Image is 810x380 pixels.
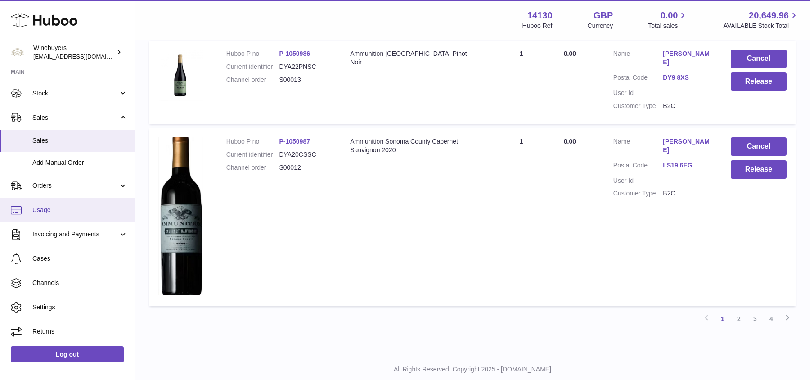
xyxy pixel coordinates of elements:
span: Settings [32,303,128,312]
dt: Huboo P no [226,50,279,58]
span: 0.00 [564,138,576,145]
div: Winebuyers [33,44,114,61]
a: [PERSON_NAME] [663,137,713,154]
dd: B2C [663,189,713,198]
a: [PERSON_NAME] [663,50,713,67]
span: 0.00 [564,50,576,57]
a: 4 [763,311,779,327]
div: Currency [588,22,613,30]
dt: Current identifier [226,150,279,159]
span: Returns [32,327,128,336]
dt: User Id [613,176,663,185]
a: 20,649.96 AVAILABLE Stock Total [723,9,799,30]
dt: Channel order [226,76,279,84]
span: Invoicing and Payments [32,230,118,239]
dt: Postal Code [613,73,663,84]
button: Release [731,72,787,91]
span: Sales [32,113,118,122]
span: AVAILABLE Stock Total [723,22,799,30]
button: Cancel [731,137,787,156]
span: 0.00 [661,9,678,22]
dd: DYA22PNSC [279,63,332,71]
strong: GBP [594,9,613,22]
div: Ammunition Sonoma County Cabernet Sauvignon 2020 [350,137,479,154]
a: P-1050987 [279,138,310,145]
span: Usage [32,206,128,214]
span: Cases [32,254,128,263]
dd: DYA20CSSC [279,150,332,159]
strong: 14130 [527,9,553,22]
span: 20,649.96 [749,9,789,22]
div: Ammunition [GEOGRAPHIC_DATA] Pinot Noir [350,50,479,67]
dt: Name [613,50,663,69]
img: ben@winebuyers.com [11,45,24,59]
td: 1 [488,41,555,123]
dt: Postal Code [613,161,663,172]
dt: User Id [613,89,663,97]
dd: S00012 [279,163,332,172]
a: 1 [715,311,731,327]
td: 1 [488,128,555,307]
span: Total sales [648,22,688,30]
span: [EMAIL_ADDRESS][DOMAIN_NAME] [33,53,132,60]
button: Release [731,160,787,179]
span: Channels [32,279,128,287]
dt: Current identifier [226,63,279,71]
span: Sales [32,136,128,145]
a: 2 [731,311,747,327]
dt: Name [613,137,663,157]
dd: S00013 [279,76,332,84]
dt: Customer Type [613,102,663,110]
dt: Channel order [226,163,279,172]
a: 0.00 Total sales [648,9,688,30]
span: Add Manual Order [32,158,128,167]
dt: Huboo P no [226,137,279,146]
dd: B2C [663,102,713,110]
span: Stock [32,89,118,98]
p: All Rights Reserved. Copyright 2025 - [DOMAIN_NAME] [142,365,803,374]
a: 3 [747,311,763,327]
a: LS19 6EG [663,161,713,170]
img: 1752081497.png [158,50,203,101]
a: DY9 8XS [663,73,713,82]
a: P-1050986 [279,50,310,57]
a: Log out [11,346,124,362]
span: Orders [32,181,118,190]
dt: Customer Type [613,189,663,198]
img: 1752081813.png [158,137,203,295]
div: Huboo Ref [522,22,553,30]
button: Cancel [731,50,787,68]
